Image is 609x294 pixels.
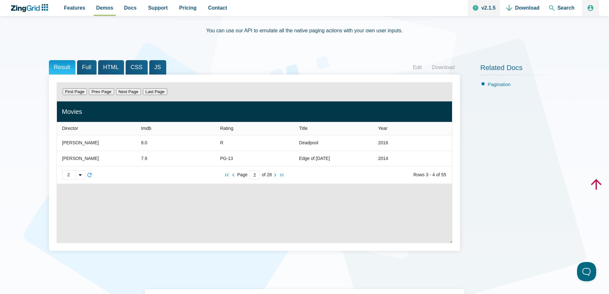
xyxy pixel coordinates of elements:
div: 8.0 [141,139,147,147]
span: Docs [124,4,137,12]
button: Last Page [143,88,167,95]
a: ZingChart Logo. Click to return to the homepage [10,4,51,12]
span: Rating [220,126,233,131]
div: Movies [62,106,447,117]
zg-text: Rows [413,173,425,177]
span: Full [77,60,97,75]
span: Features [64,4,85,12]
zg-text: Page [237,173,248,177]
div: 7.9 [141,155,147,163]
a: Pagination [488,82,511,87]
zg-button: firstpage [224,172,230,178]
span: Imdb [141,126,151,131]
zg-text: of [262,173,266,177]
zg-text: 28 [267,173,272,177]
div: Edge of [DATE] [299,155,330,163]
span: Title [299,126,308,131]
zg-text: of [436,173,440,177]
span: HTML [98,60,124,75]
span: CSS [126,60,148,75]
span: Pricing [179,4,197,12]
div: PG-13 [220,155,233,163]
div: 2014 [378,155,388,163]
button: Prev Page [89,88,114,95]
button: First Page [63,88,87,95]
div: 2016 [378,139,388,147]
div: [PERSON_NAME] [62,139,99,147]
span: Demos [96,4,113,12]
span: Director [62,126,78,131]
span: Contact [208,4,227,12]
zg-button: lastpage [278,172,285,178]
zg-text: 3 [426,173,428,177]
div: R [220,139,223,147]
a: Edit [408,63,427,72]
zg-button: prevpage [230,172,237,178]
h2: Related Docs [480,63,560,75]
iframe: Help Scout Beacon - Open [577,262,596,281]
div: You can use our API to emulate all the native paging actions with your own user inputs. [177,20,433,50]
zg-text: 55 [441,173,446,177]
a: Download [427,63,460,72]
zg-button: reload [86,172,93,178]
div: Deadpool [299,139,318,147]
span: JS [149,60,166,75]
input: Current Page [250,171,260,179]
span: Support [148,4,168,12]
zg-text: 4 [432,173,435,177]
span: Result [49,60,75,75]
zg-button: nextpage [272,172,278,178]
zg-text: - [430,173,431,177]
button: Next Page [116,88,141,95]
div: [PERSON_NAME] [62,155,99,163]
div: 2 [62,171,75,179]
span: Year [378,126,387,131]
